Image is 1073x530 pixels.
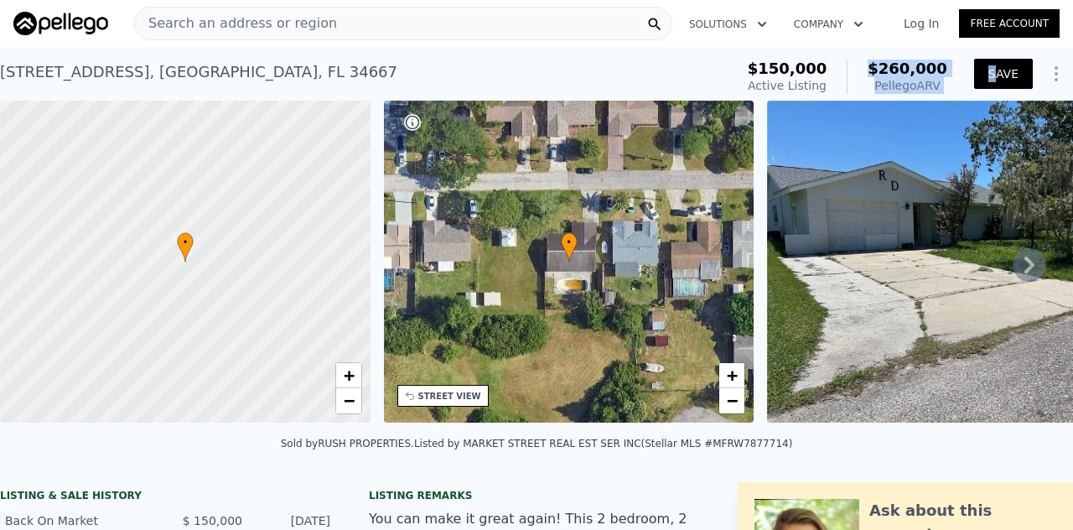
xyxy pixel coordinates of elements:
[183,514,242,527] span: $ 150,000
[780,9,877,39] button: Company
[177,232,194,262] div: •
[343,390,354,411] span: −
[561,232,578,262] div: •
[5,512,154,529] div: Back On Market
[974,59,1033,89] button: SAVE
[418,390,481,403] div: STREET VIEW
[719,388,744,413] a: Zoom out
[256,512,330,529] div: [DATE]
[727,390,738,411] span: −
[727,365,738,386] span: +
[959,9,1060,38] a: Free Account
[336,388,361,413] a: Zoom out
[369,489,704,502] div: Listing remarks
[561,235,578,250] span: •
[13,12,108,35] img: Pellego
[281,438,414,449] div: Sold by RUSH PROPERTIES .
[748,60,827,77] span: $150,000
[1039,57,1073,91] button: Show Options
[719,363,744,388] a: Zoom in
[343,365,354,386] span: +
[884,15,959,32] a: Log In
[676,9,780,39] button: Solutions
[414,438,792,449] div: Listed by MARKET STREET REAL EST SER INC (Stellar MLS #MFRW7877714)
[177,235,194,250] span: •
[336,363,361,388] a: Zoom in
[135,13,337,34] span: Search an address or region
[868,77,947,94] div: Pellego ARV
[868,60,947,77] span: $260,000
[748,79,827,92] span: Active Listing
